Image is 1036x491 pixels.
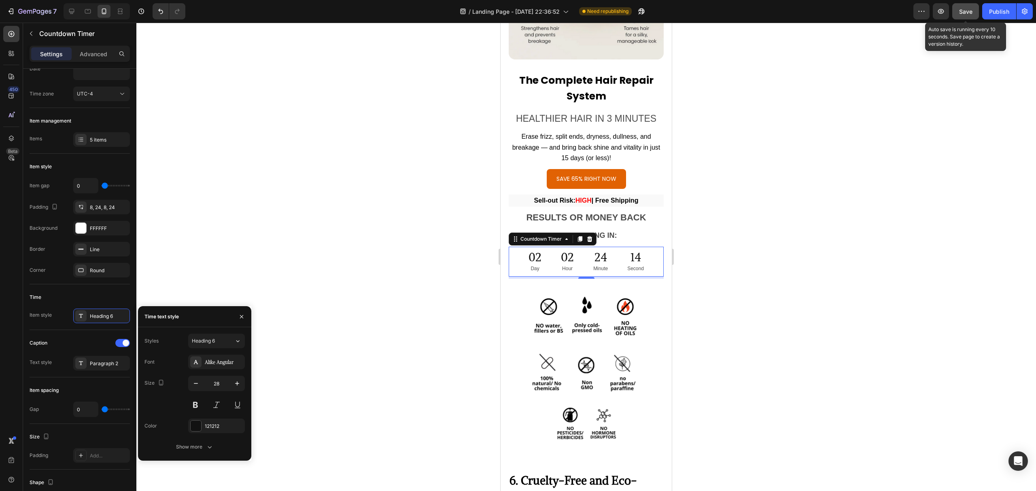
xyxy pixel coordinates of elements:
[74,402,98,417] input: Auto
[90,452,128,459] div: Add...
[144,378,166,389] div: Size
[30,163,52,170] div: Item style
[176,443,214,451] div: Show more
[30,432,51,442] div: Size
[90,136,128,144] div: 5 items
[959,8,972,15] span: Save
[1008,451,1028,471] div: Open Intercom Messenger
[74,178,98,193] input: Auto
[30,202,59,213] div: Padding
[144,313,179,320] div: Time text style
[153,3,185,19] div: Undo/Redo
[30,135,42,142] div: Items
[30,387,59,394] div: Item spacing
[30,406,39,413] div: Gap
[144,337,159,345] div: Styles
[80,50,107,58] p: Advanced
[469,7,471,16] span: /
[30,246,45,253] div: Border
[90,267,128,274] div: Round
[30,267,46,274] div: Corner
[30,311,52,319] div: Item style
[501,23,672,491] iframe: Design area
[73,87,130,101] button: UTC-4
[472,7,560,16] span: Landing Page - [DATE] 22:36:52
[3,3,60,19] button: 7
[205,359,243,366] div: Alike Angular
[30,452,48,459] div: Padding
[30,477,55,488] div: Shape
[30,90,54,97] div: Time zone
[90,225,128,232] div: FFFFFF
[53,6,57,16] p: 7
[587,8,628,15] span: Need republishing
[30,182,49,189] div: Item gap
[77,91,93,97] span: UTC-4
[6,148,19,154] div: Beta
[188,334,245,348] button: Heading 6
[90,360,128,367] div: Paragraph 2
[40,50,63,58] p: Settings
[30,359,52,366] div: Text style
[8,86,19,93] div: 450
[30,65,40,72] div: Date
[989,7,1009,16] div: Publish
[90,204,128,211] div: 8, 24, 8, 24
[144,422,157,430] div: Color
[982,3,1016,19] button: Publish
[30,339,47,347] div: Caption
[90,246,128,253] div: Line
[90,313,128,320] div: Heading 6
[30,224,57,232] div: Background
[205,423,243,430] div: 121212
[39,29,127,38] p: Countdown Timer
[192,337,215,345] span: Heading 6
[30,117,71,125] div: Item management
[9,451,136,481] span: 6. Cruelty-Free and Eco-Conscious
[144,358,155,366] div: Font
[30,294,41,301] div: Time
[144,440,245,454] button: Show more
[952,3,979,19] button: Save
